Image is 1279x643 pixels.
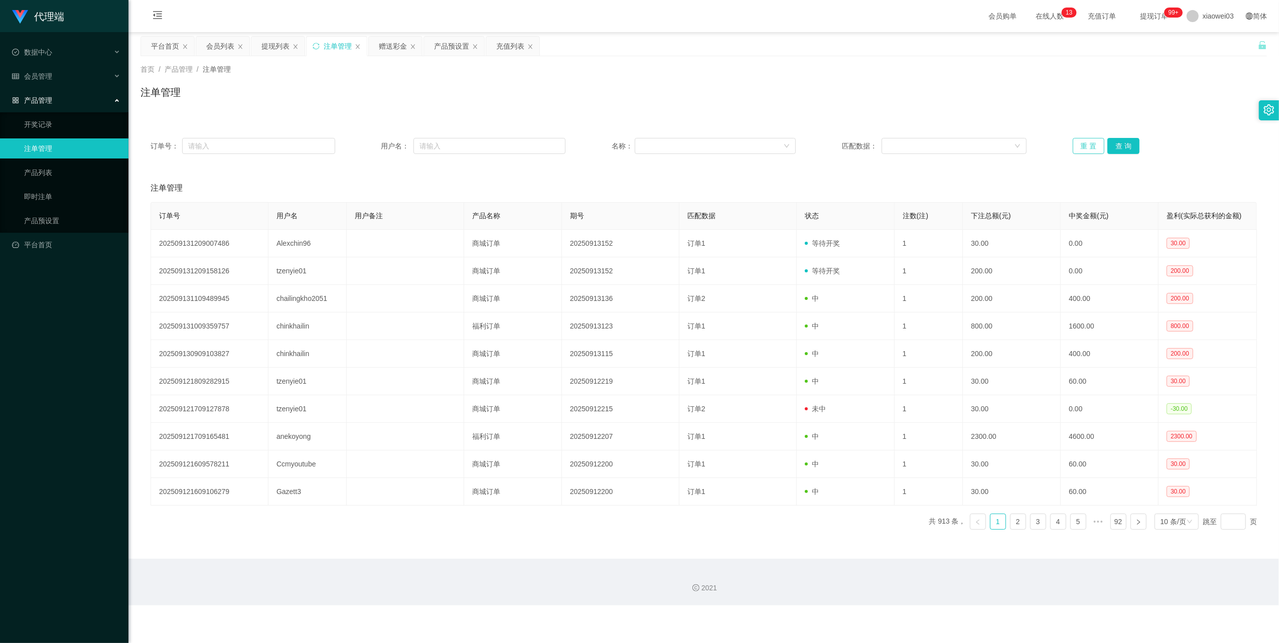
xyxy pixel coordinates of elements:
[971,212,1011,220] span: 下注总额(元)
[1167,212,1241,220] span: 盈利(实际总获利的金额)
[562,230,679,257] td: 20250913152
[464,478,562,506] td: 商城订单
[562,368,679,395] td: 20250912219
[12,12,64,20] a: 代理端
[963,285,1061,312] td: 200.00
[1050,514,1066,530] li: 4
[151,340,268,368] td: 202509130909103827
[687,460,705,468] span: 订单1
[1061,450,1159,478] td: 60.00
[151,423,268,450] td: 202509121709165481
[136,583,1271,593] div: 2021
[562,450,679,478] td: 20250912200
[12,235,120,255] a: 图标: dashboard平台首页
[805,267,840,275] span: 等待开奖
[1167,376,1190,387] span: 30.00
[562,340,679,368] td: 20250913115
[990,514,1006,530] li: 1
[12,96,52,104] span: 产品管理
[1061,230,1159,257] td: 0.00
[1110,514,1126,530] li: 92
[151,368,268,395] td: 202509121809282915
[963,423,1061,450] td: 2300.00
[182,44,188,50] i: 图标: close
[151,395,268,423] td: 202509121709127878
[24,114,120,134] a: 开奖记录
[963,395,1061,423] td: 30.00
[687,267,705,275] span: 订单1
[963,230,1061,257] td: 30.00
[1061,478,1159,506] td: 60.00
[324,37,352,56] div: 注单管理
[687,350,705,358] span: 订单1
[784,143,790,150] i: 图标: down
[1167,265,1193,276] span: 200.00
[268,312,347,340] td: chinkhailin
[562,257,679,285] td: 20250913152
[464,450,562,478] td: 商城订单
[1031,514,1046,529] a: 3
[1061,312,1159,340] td: 1600.00
[159,212,180,220] span: 订单号
[1061,368,1159,395] td: 60.00
[12,10,28,24] img: logo.9652507e.png
[1167,293,1193,304] span: 200.00
[24,138,120,158] a: 注单管理
[963,368,1061,395] td: 30.00
[1090,514,1106,530] span: •••
[805,432,819,440] span: 中
[687,432,705,440] span: 订单1
[151,450,268,478] td: 202509121609578211
[895,230,963,257] td: 1
[1167,238,1190,249] span: 30.00
[203,65,231,73] span: 注单管理
[151,141,182,151] span: 订单号：
[12,48,52,56] span: 数据中心
[293,44,299,50] i: 图标: close
[1130,514,1147,530] li: 下一页
[895,285,963,312] td: 1
[805,239,840,247] span: 等待开奖
[381,141,413,151] span: 用户名：
[379,37,407,56] div: 赠送彩金
[562,423,679,450] td: 20250912207
[24,163,120,183] a: 产品列表
[963,257,1061,285] td: 200.00
[464,423,562,450] td: 福利订单
[206,37,234,56] div: 会员列表
[268,450,347,478] td: Ccmyoutube
[413,138,565,154] input: 请输入
[692,584,699,591] i: 图标: copyright
[472,212,500,220] span: 产品名称
[1061,285,1159,312] td: 400.00
[1263,104,1274,115] i: 图标: setting
[1107,138,1140,154] button: 查 询
[1062,8,1076,18] sup: 13
[1030,514,1046,530] li: 3
[464,230,562,257] td: 商城订单
[165,65,193,73] span: 产品管理
[687,322,705,330] span: 订单1
[464,340,562,368] td: 商城订单
[1167,403,1192,414] span: -30.00
[963,450,1061,478] td: 30.00
[1161,514,1186,529] div: 10 条/页
[805,488,819,496] span: 中
[24,211,120,231] a: 产品预设置
[1015,143,1021,150] i: 图标: down
[970,514,986,530] li: 上一页
[1258,41,1267,50] i: 图标: unlock
[1010,514,1026,530] li: 2
[895,423,963,450] td: 1
[805,212,819,220] span: 状态
[159,65,161,73] span: /
[805,405,826,413] span: 未中
[1070,514,1086,530] li: 5
[895,368,963,395] td: 1
[268,368,347,395] td: tzenyie01
[1069,8,1073,18] p: 3
[237,44,243,50] i: 图标: close
[687,294,705,302] span: 订单2
[268,257,347,285] td: tzenyie01
[151,285,268,312] td: 202509131109489945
